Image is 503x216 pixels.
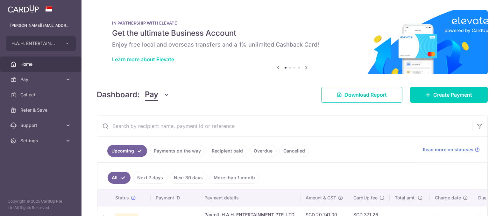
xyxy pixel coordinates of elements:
input: Search by recipient name, payment id or reference [97,116,472,136]
a: Cancelled [279,145,309,157]
p: IN PARTNERSHIP WITH ELEVATE [112,20,472,26]
img: Renovation banner [97,10,488,74]
h5: Get the ultimate Business Account [112,28,472,38]
span: Settings [20,138,62,144]
span: Amount & GST [306,195,336,201]
h4: Dashboard: [97,89,140,101]
button: Pay [145,89,169,101]
span: Support [20,122,62,129]
a: Recipient paid [208,145,247,157]
img: CardUp [8,5,39,13]
span: H.A.H. ENTERTAINMENT PTE. LTD. [11,40,59,47]
a: Next 7 days [133,172,167,184]
a: Payments on the way [150,145,205,157]
span: Total amt. [395,195,416,201]
a: Create Payment [410,87,488,103]
a: More than 1 month [209,172,259,184]
th: Payment ID [151,190,199,206]
span: Pay [20,76,62,83]
span: Collect [20,92,62,98]
a: Next 30 days [170,172,207,184]
th: Payment details [199,190,301,206]
a: Learn more about Elevate [112,56,174,63]
span: Home [20,61,62,67]
span: Download Report [344,91,387,99]
span: Read more on statuses [423,146,473,153]
h6: Enjoy free local and overseas transfers and a 1% unlimited Cashback Card! [112,41,472,48]
a: Read more on statuses [423,146,480,153]
a: Overdue [250,145,277,157]
button: H.A.H. ENTERTAINMENT PTE. LTD. [6,36,76,51]
span: Charge date [435,195,461,201]
span: Create Payment [433,91,472,99]
span: Pay [145,89,158,101]
span: Due date [478,195,497,201]
span: Refer & Save [20,107,62,113]
p: [PERSON_NAME][EMAIL_ADDRESS][PERSON_NAME][DOMAIN_NAME] [10,22,71,29]
span: CardUp fee [353,195,378,201]
a: All [108,172,131,184]
a: Upcoming [107,145,147,157]
span: Status [115,195,129,201]
a: Download Report [321,87,402,103]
